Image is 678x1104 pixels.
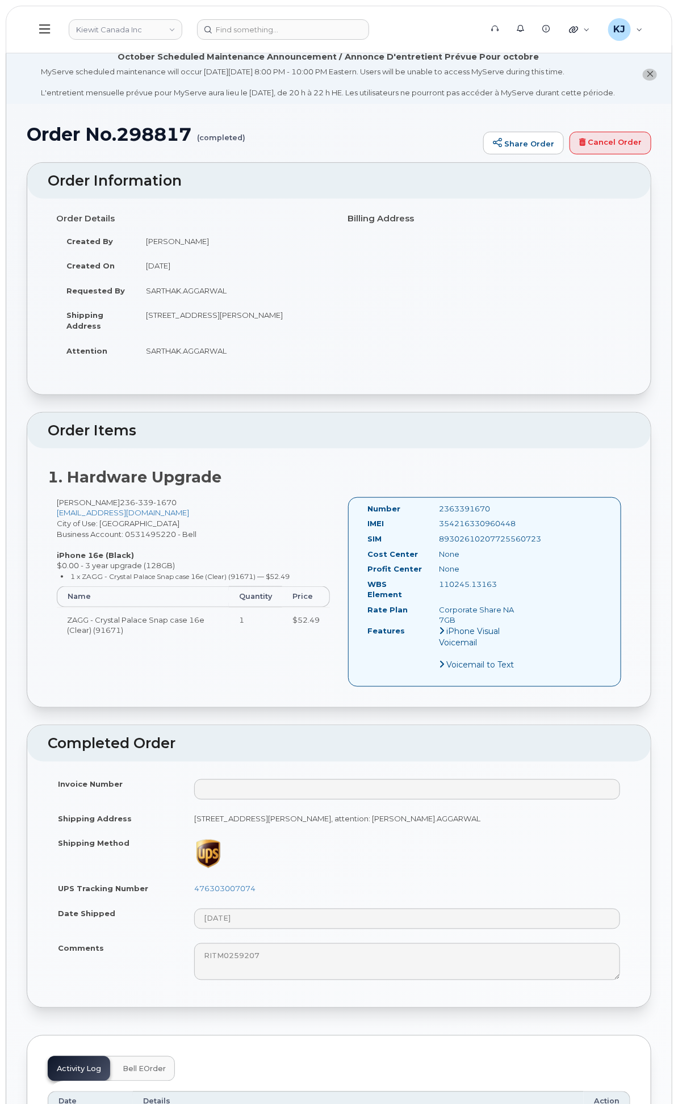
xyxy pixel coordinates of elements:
[48,497,339,653] div: [PERSON_NAME] City of Use: [GEOGRAPHIC_DATA] Business Account: 0531495220 - Bell $0.00 - 3 year u...
[136,253,330,278] td: [DATE]
[229,586,282,607] th: Quantity
[48,423,630,439] h2: Order Items
[282,586,330,607] th: Price
[431,605,531,626] div: Corporate Share NA 7GB
[136,278,330,303] td: SARTHAK.AGGARWAL
[118,51,539,63] div: October Scheduled Maintenance Announcement / Annonce D'entretient Prévue Pour octobre
[367,503,400,514] label: Number
[57,586,229,607] th: Name
[153,498,177,507] span: 1670
[431,564,531,574] div: None
[431,549,531,560] div: None
[367,564,422,574] label: Profit Center
[57,508,189,517] a: [EMAIL_ADDRESS][DOMAIN_NAME]
[66,310,103,330] strong: Shipping Address
[57,551,134,560] strong: iPhone 16e (Black)
[66,237,113,246] strong: Created By
[136,338,330,363] td: SARTHAK.AGGARWAL
[66,261,115,270] strong: Created On
[229,607,282,643] td: 1
[629,1055,669,1095] iframe: Messenger Launcher
[194,884,256,893] a: 476303007074
[367,534,382,544] label: SIM
[194,838,223,870] img: ups-065b5a60214998095c38875261380b7f924ec8f6fe06ec167ae1927634933c50.png
[643,69,657,81] button: close notification
[56,214,330,224] h4: Order Details
[58,909,115,920] label: Date Shipped
[197,124,245,142] small: (completed)
[367,579,422,600] label: WBS Element
[348,214,622,224] h4: Billing Address
[135,498,153,507] span: 339
[41,66,616,98] div: MyServe scheduled maintenance will occur [DATE][DATE] 8:00 PM - 10:00 PM Eastern. Users will be u...
[431,503,531,514] div: 2363391670
[27,124,478,144] h1: Order No.298817
[58,884,148,895] label: UPS Tracking Number
[184,807,630,832] td: [STREET_ADDRESS][PERSON_NAME], attention: [PERSON_NAME].AGGARWAL
[367,626,405,636] label: Features
[48,173,630,189] h2: Order Information
[136,303,330,338] td: [STREET_ADDRESS][PERSON_NAME]
[440,626,500,648] span: iPhone Visual Voicemail
[58,779,123,790] label: Invoice Number
[71,572,290,581] small: 1 x ZAGG - Crystal Palace Snap case 16e (Clear) (91671) — $52.49
[48,468,221,486] strong: 1. Hardware Upgrade
[431,518,531,529] div: 354216330960448
[447,660,514,670] span: Voicemail to Text
[66,286,125,295] strong: Requested By
[123,1065,166,1074] span: Bell eOrder
[66,346,107,355] strong: Attention
[57,607,229,643] td: ZAGG - Crystal Palace Snap case 16e (Clear) (91671)
[136,229,330,254] td: [PERSON_NAME]
[483,132,564,154] a: Share Order
[120,498,177,507] span: 236
[282,607,330,643] td: $52.49
[367,605,408,615] label: Rate Plan
[431,534,531,544] div: 89302610207725560723
[194,943,620,981] textarea: RITM0259207
[570,132,651,154] a: Cancel Order
[58,943,104,954] label: Comments
[367,518,384,529] label: IMEI
[431,579,531,590] div: 110245.13163
[48,736,630,752] h2: Completed Order
[58,838,129,849] label: Shipping Method
[367,549,418,560] label: Cost Center
[58,814,132,825] label: Shipping Address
